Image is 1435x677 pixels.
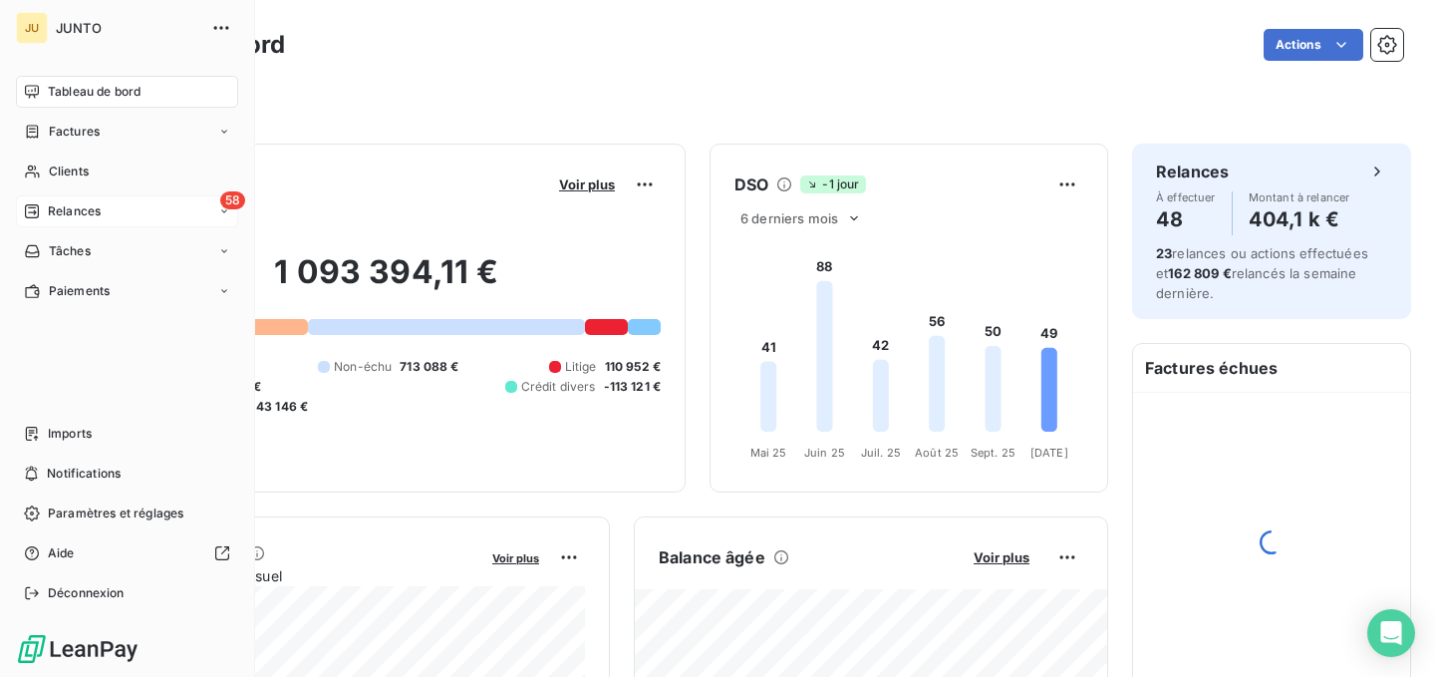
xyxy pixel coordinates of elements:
button: Voir plus [553,175,621,193]
span: Non-échu [334,358,392,376]
span: JUNTO [56,20,199,36]
tspan: Juin 25 [804,446,845,460]
span: 110 952 € [605,358,661,376]
tspan: Août 25 [915,446,959,460]
h6: Relances [1156,160,1229,183]
span: Relances [48,202,101,220]
h4: 404,1 k € [1249,203,1350,235]
span: Montant à relancer [1249,191,1350,203]
div: Open Intercom Messenger [1367,609,1415,657]
button: Voir plus [486,548,545,566]
span: -43 146 € [250,398,308,416]
tspan: Mai 25 [750,446,787,460]
h2: 1 093 394,11 € [113,252,661,312]
h6: DSO [734,172,768,196]
span: Imports [48,425,92,443]
span: Chiffre d'affaires mensuel [113,565,478,586]
span: Voir plus [974,549,1029,565]
span: 58 [220,191,245,209]
span: 162 809 € [1168,265,1231,281]
span: Aide [48,544,75,562]
span: -1 jour [800,175,865,193]
button: Voir plus [968,548,1035,566]
a: Aide [16,537,238,569]
span: Paiements [49,282,110,300]
span: relances ou actions effectuées et relancés la semaine dernière. [1156,245,1368,301]
span: Factures [49,123,100,141]
span: Crédit divers [521,378,596,396]
span: 6 derniers mois [740,210,838,226]
img: Logo LeanPay [16,633,140,665]
span: Tableau de bord [48,83,141,101]
h6: Factures échues [1133,344,1410,392]
span: À effectuer [1156,191,1216,203]
h4: 48 [1156,203,1216,235]
button: Actions [1264,29,1363,61]
span: Voir plus [559,176,615,192]
tspan: Juil. 25 [861,446,901,460]
tspan: Sept. 25 [971,446,1015,460]
span: Paramètres et réglages [48,505,183,522]
span: -113 121 € [604,378,662,396]
span: Déconnexion [48,584,125,602]
span: Tâches [49,242,91,260]
tspan: [DATE] [1030,446,1068,460]
span: Litige [565,358,597,376]
div: JU [16,12,48,44]
span: Voir plus [492,551,539,565]
h6: Balance âgée [659,545,765,569]
span: Notifications [47,465,121,483]
span: Clients [49,163,89,180]
span: 713 088 € [400,358,458,376]
span: 23 [1156,245,1172,261]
